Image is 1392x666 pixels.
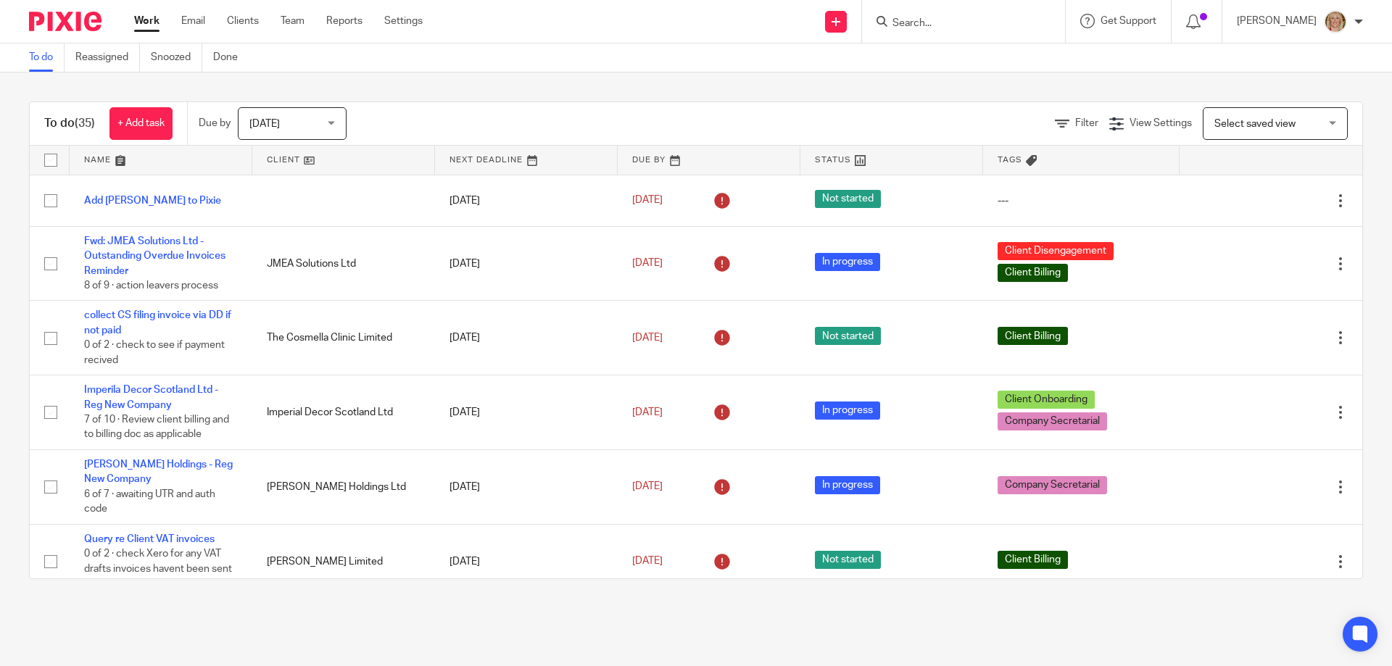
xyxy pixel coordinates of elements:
a: + Add task [109,107,173,140]
span: Company Secretarial [998,476,1107,494]
span: [DATE] [632,407,663,417]
td: [DATE] [435,524,618,599]
span: Client Billing [998,327,1068,345]
span: Client Disengagement [998,242,1114,260]
a: Email [181,14,205,28]
span: [DATE] [249,119,280,129]
td: JMEA Solutions Ltd [252,226,435,301]
td: [DATE] [435,450,618,525]
td: [DATE] [435,226,618,301]
span: Client Billing [998,264,1068,282]
a: Fwd: JMEA Solutions Ltd - Outstanding Overdue Invoices Reminder [84,236,225,276]
a: Reassigned [75,43,140,72]
div: --- [998,193,1165,208]
td: [DATE] [435,301,618,375]
span: 7 of 10 · Review client billing and to billing doc as applicable [84,415,229,440]
span: 8 of 9 · action leavers process [84,280,218,291]
td: The Cosmella Clinic Limited [252,301,435,375]
span: Company Secretarial [998,412,1107,430]
span: In progress [815,253,880,271]
a: Imperila Decor Scotland Ltd - Reg New Company [84,385,218,409]
a: Add [PERSON_NAME] to Pixie [84,196,221,206]
a: Reports [326,14,362,28]
span: Get Support [1101,16,1156,26]
span: [DATE] [632,196,663,206]
span: [DATE] [632,557,663,567]
a: Settings [384,14,423,28]
p: Due by [199,116,231,130]
a: Query re Client VAT invoices [84,534,215,544]
span: Not started [815,190,881,208]
td: [PERSON_NAME] Holdings Ltd [252,450,435,525]
span: Tags [998,156,1022,164]
h1: To do [44,116,95,131]
p: [PERSON_NAME] [1237,14,1317,28]
td: [DATE] [435,175,618,226]
span: (35) [75,117,95,129]
span: Not started [815,551,881,569]
td: [DATE] [435,375,618,450]
span: [DATE] [632,482,663,492]
a: Work [134,14,159,28]
span: [DATE] [632,333,663,343]
span: Filter [1075,118,1098,128]
td: Imperial Decor Scotland Ltd [252,375,435,450]
a: Clients [227,14,259,28]
span: Client Billing [998,551,1068,569]
img: Pixie [29,12,101,31]
span: In progress [815,401,880,420]
span: 0 of 2 · check to see if payment recived [84,340,225,365]
span: 0 of 2 · check Xero for any VAT drafts invoices havent been sent and [PERSON_NAME]... [84,549,232,588]
span: [DATE] [632,258,663,268]
a: [PERSON_NAME] Holdings - Reg New Company [84,459,233,484]
span: View Settings [1130,118,1192,128]
span: 6 of 7 · awaiting UTR and auth code [84,489,215,515]
img: JW%20photo.JPG [1324,10,1347,33]
span: Select saved view [1214,119,1296,129]
a: Done [213,43,249,72]
a: Team [281,14,304,28]
span: In progress [815,476,880,494]
span: Not started [815,327,881,345]
input: Search [891,17,1022,30]
td: [PERSON_NAME] Limited [252,524,435,599]
a: Snoozed [151,43,202,72]
span: Client Onboarding [998,391,1095,409]
a: To do [29,43,65,72]
a: collect CS filing invoice via DD if not paid [84,310,231,335]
